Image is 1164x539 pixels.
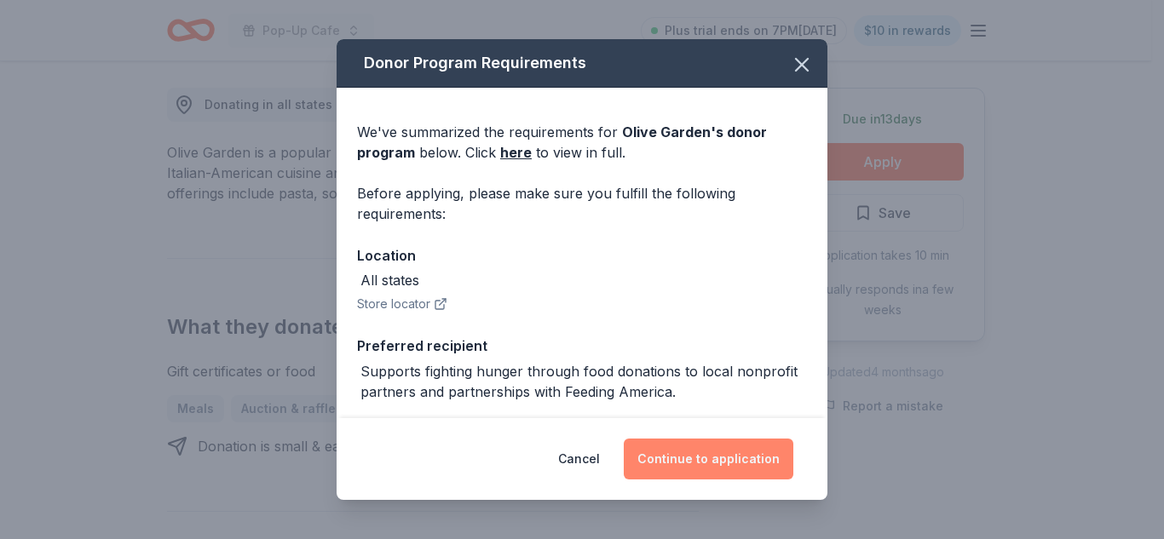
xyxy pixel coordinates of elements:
[357,244,807,267] div: Location
[357,294,447,314] button: Store locator
[357,122,807,163] div: We've summarized the requirements for below. Click to view in full.
[357,335,807,357] div: Preferred recipient
[357,183,807,224] div: Before applying, please make sure you fulfill the following requirements:
[337,39,827,88] div: Donor Program Requirements
[360,270,419,290] div: All states
[360,361,807,402] div: Supports fighting hunger through food donations to local nonprofit partners and partnerships with...
[500,142,532,163] a: here
[558,439,600,479] button: Cancel
[624,439,793,479] button: Continue to application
